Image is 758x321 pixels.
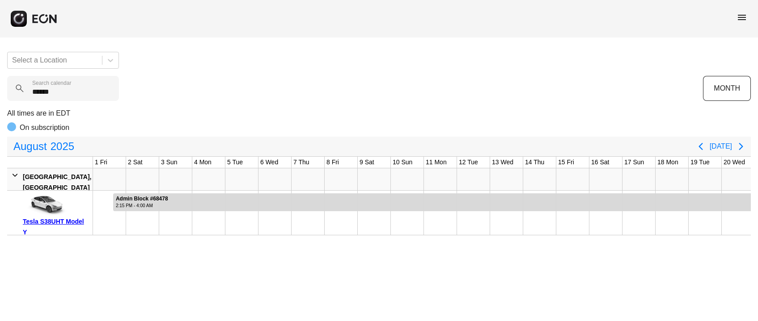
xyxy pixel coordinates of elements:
[258,157,280,168] div: 6 Wed
[656,157,680,168] div: 18 Mon
[32,79,71,87] label: Search calendar
[325,157,341,168] div: 8 Fri
[523,157,546,168] div: 14 Thu
[692,138,710,155] button: Previous page
[710,138,732,154] button: [DATE]
[49,138,76,155] span: 2025
[23,194,68,216] img: car
[622,157,646,168] div: 17 Sun
[116,196,168,202] div: Admin Block #68478
[556,157,576,168] div: 15 Fri
[703,76,751,101] button: MONTH
[20,122,69,133] p: On subscription
[159,157,179,168] div: 3 Sun
[689,157,711,168] div: 19 Tue
[116,202,168,209] div: 2:15 PM - 4:00 AM
[7,108,751,119] p: All times are in EDT
[126,157,144,168] div: 2 Sat
[292,157,311,168] div: 7 Thu
[589,157,611,168] div: 16 Sat
[490,157,515,168] div: 13 Wed
[732,138,750,155] button: Next page
[225,157,245,168] div: 5 Tue
[192,157,213,168] div: 4 Mon
[457,157,480,168] div: 12 Tue
[23,171,91,193] div: [GEOGRAPHIC_DATA], [GEOGRAPHIC_DATA]
[93,157,109,168] div: 1 Fri
[358,157,376,168] div: 9 Sat
[8,138,80,155] button: August2025
[722,157,747,168] div: 20 Wed
[424,157,449,168] div: 11 Mon
[12,138,49,155] span: August
[23,216,89,238] div: Tesla S38UHT Model Y
[737,12,747,23] span: menu
[391,157,414,168] div: 10 Sun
